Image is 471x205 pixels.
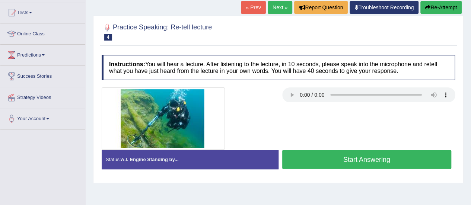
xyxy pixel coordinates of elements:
[121,157,178,162] strong: A.I. Engine Standing by...
[282,150,452,169] button: Start Answering
[268,1,292,14] a: Next »
[0,45,85,63] a: Predictions
[420,1,462,14] button: Re-Attempt
[0,108,85,127] a: Your Account
[102,22,212,41] h2: Practice Speaking: Re-tell lecture
[350,1,419,14] a: Troubleshoot Recording
[104,34,112,41] span: 4
[102,55,455,80] h4: You will hear a lecture. After listening to the lecture, in 10 seconds, please speak into the mic...
[0,23,85,42] a: Online Class
[241,1,265,14] a: « Prev
[109,61,145,67] b: Instructions:
[0,66,85,84] a: Success Stories
[102,150,279,169] div: Status:
[0,2,85,21] a: Tests
[294,1,348,14] button: Report Question
[0,87,85,106] a: Strategy Videos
